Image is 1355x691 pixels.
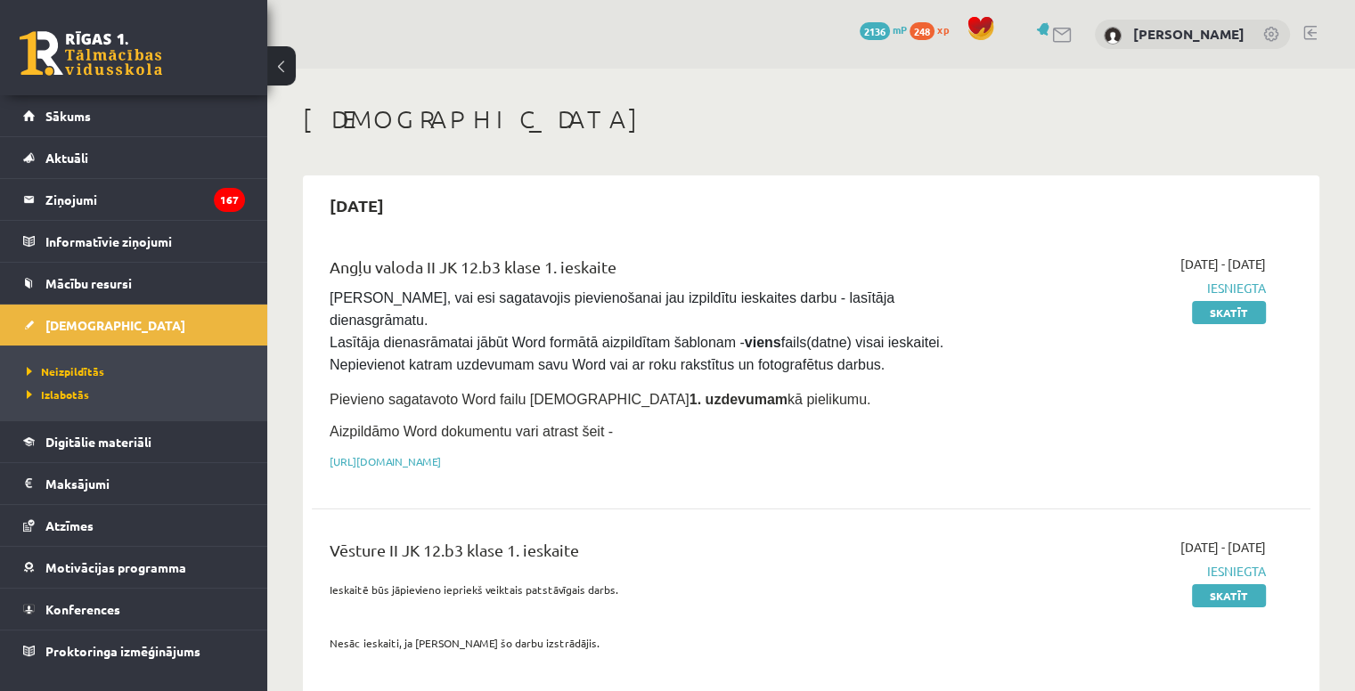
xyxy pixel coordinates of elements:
[23,463,245,504] a: Maksājumi
[330,454,441,468] a: [URL][DOMAIN_NAME]
[312,184,402,226] h2: [DATE]
[27,363,249,379] a: Neizpildītās
[330,424,613,439] span: Aizpildāmo Word dokumentu vari atrast šeit -
[972,279,1266,297] span: Iesniegta
[45,463,245,504] legend: Maksājumi
[937,22,949,37] span: xp
[45,275,132,291] span: Mācību resursi
[860,22,890,40] span: 2136
[330,290,947,372] span: [PERSON_NAME], vai esi sagatavojis pievienošanai jau izpildītu ieskaites darbu - lasītāja dienasg...
[23,95,245,136] a: Sākums
[45,108,91,124] span: Sākums
[1180,255,1266,273] span: [DATE] - [DATE]
[45,517,94,533] span: Atzīmes
[23,505,245,546] a: Atzīmes
[1133,25,1245,43] a: [PERSON_NAME]
[330,538,945,571] div: Vēsture II JK 12.b3 klase 1. ieskaite
[45,601,120,617] span: Konferences
[23,630,245,671] a: Proktoringa izmēģinājums
[23,137,245,178] a: Aktuāli
[45,179,245,220] legend: Ziņojumi
[330,635,945,651] p: Nesāc ieskaiti, ja [PERSON_NAME] šo darbu izstrādājis.
[1192,584,1266,607] a: Skatīt
[23,179,245,220] a: Ziņojumi167
[1104,27,1122,45] img: Jānis Tīrums
[23,547,245,588] a: Motivācijas programma
[45,559,186,575] span: Motivācijas programma
[972,562,1266,581] span: Iesniegta
[20,31,162,76] a: Rīgas 1. Tālmācības vidusskola
[910,22,958,37] a: 248 xp
[27,386,249,402] a: Izlabotās
[45,317,185,333] span: [DEMOGRAPHIC_DATA]
[23,305,245,345] a: [DEMOGRAPHIC_DATA]
[910,22,935,40] span: 248
[330,581,945,598] p: Ieskaitē būs jāpievieno iepriekš veiktais patstāvīgais darbs.
[23,221,245,262] a: Informatīvie ziņojumi
[214,188,245,212] i: 167
[27,364,104,378] span: Neizpildītās
[45,221,245,262] legend: Informatīvie ziņojumi
[23,263,245,304] a: Mācību resursi
[45,434,151,450] span: Digitālie materiāli
[23,421,245,462] a: Digitālie materiāli
[1192,301,1266,324] a: Skatīt
[745,335,781,350] strong: viens
[1180,538,1266,557] span: [DATE] - [DATE]
[860,22,907,37] a: 2136 mP
[45,150,88,166] span: Aktuāli
[27,387,89,402] span: Izlabotās
[23,589,245,630] a: Konferences
[303,104,1319,134] h1: [DEMOGRAPHIC_DATA]
[45,643,200,659] span: Proktoringa izmēģinājums
[330,392,870,407] span: Pievieno sagatavoto Word failu [DEMOGRAPHIC_DATA] kā pielikumu.
[690,392,788,407] strong: 1. uzdevumam
[893,22,907,37] span: mP
[330,255,945,288] div: Angļu valoda II JK 12.b3 klase 1. ieskaite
